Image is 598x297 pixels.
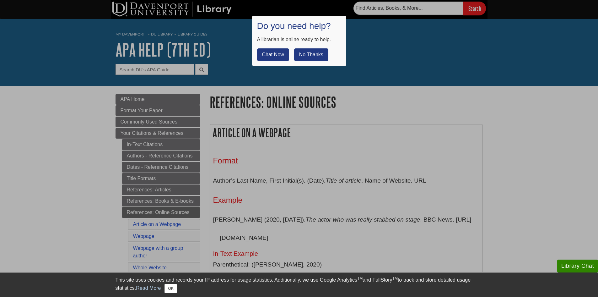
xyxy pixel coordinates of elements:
[392,276,398,281] sup: TM
[257,48,289,61] button: Chat Now
[557,260,598,272] button: Library Chat
[116,276,483,293] div: This site uses cookies and records your IP address for usage statistics. Additionally, we use Goo...
[257,36,341,43] div: A librarian is online ready to help.
[164,284,177,293] button: Close
[136,285,161,291] a: Read More
[257,21,341,31] h1: Do you need help?
[357,276,363,281] sup: TM
[294,48,328,61] button: No Thanks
